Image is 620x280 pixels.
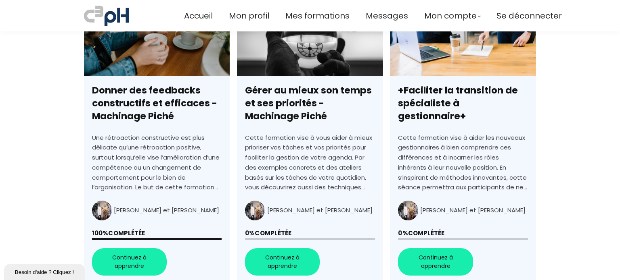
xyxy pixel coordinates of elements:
a: Mes formations [285,9,350,23]
a: Se déconnecter [496,9,562,23]
a: Accueil [184,9,213,23]
a: Mon profil [229,9,269,23]
img: a70bc7685e0efc0bd0b04b3506828469.jpeg [84,4,129,27]
span: Mon compte [424,9,477,23]
iframe: chat widget [4,262,86,280]
a: Messages [366,9,408,23]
